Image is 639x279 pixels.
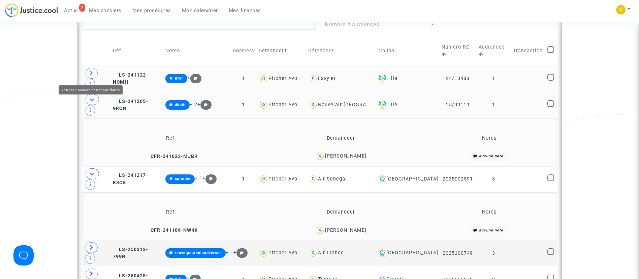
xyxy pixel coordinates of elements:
div: Pitcher Avocat [268,76,306,81]
div: Air France [318,250,344,256]
span: + [233,250,248,255]
span: CFR-241109-NW49 [145,227,198,233]
div: Nouvelair [GEOGRAPHIC_DATA] [318,102,395,108]
td: 1 [230,166,256,192]
div: Pitcher Avocat [268,250,306,256]
div: Pitcher Avocat [268,176,306,182]
td: 1 [476,92,511,118]
img: jc-logo.svg [5,3,59,17]
span: Mes procédures [132,7,171,13]
span: + [187,75,202,81]
img: icon-user.svg [308,174,318,184]
span: àplaider [175,176,191,181]
td: Transaction [511,36,545,65]
td: 2025002591 [439,166,476,192]
img: icon-user.svg [259,74,268,84]
img: icon-user.svg [315,226,325,235]
span: LS-250313-799N [113,247,148,260]
div: 2 [79,4,85,12]
div: [GEOGRAPHIC_DATA] [376,175,437,183]
span: Mon calendrier [182,7,218,13]
img: icon-banque.svg [378,175,386,183]
span: CFR-241023-MJBR [145,154,198,159]
span: Nombre d'audiences [325,21,379,28]
iframe: Help Scout Beacon - Open [13,245,34,266]
div: [PERSON_NAME] [325,153,366,159]
img: icon-user.svg [259,248,268,258]
img: icon-banque.svg [378,249,386,257]
span: dépôt [175,103,186,107]
img: icon-user.svg [315,151,325,161]
td: 1 [230,92,256,118]
td: Notes [424,127,554,149]
td: Demandeur [257,201,424,223]
td: Demandeur [256,36,306,65]
td: Numéro RG [439,36,476,65]
td: 3 [476,166,511,192]
div: Lille [376,75,437,83]
div: [GEOGRAPHIC_DATA] [376,249,437,257]
span: LS-241205-9RQN [113,99,148,112]
span: LS-241122-NCMH [113,72,148,85]
td: Réf. [85,201,258,223]
td: Demandeur [257,127,424,149]
td: 2025J00749 [439,240,476,266]
td: Réf. [110,36,163,65]
img: icon-user.svg [308,248,318,258]
i: aucune note [479,228,503,232]
span: renvoipourcclsadverses [175,251,222,255]
a: Mes dossiers [84,5,127,16]
a: Mes procédures [127,5,177,16]
img: icon-user.svg [308,100,318,110]
td: 3 [476,240,511,266]
div: [PERSON_NAME] [325,227,366,233]
span: Mes dossiers [89,7,122,13]
td: Tribunal [373,36,439,65]
a: 2Actus [59,5,84,16]
a: Mes finances [223,5,266,16]
img: 6fca9af68d76bfc0a5525c74dfee314f [616,5,626,15]
img: icon-user.svg [308,74,318,84]
td: Dossiers [230,36,256,65]
img: icon-faciliter-sm.svg [378,101,386,109]
td: 1 [230,65,256,92]
td: 1 [230,240,256,266]
span: + 2 [190,102,197,107]
span: + [197,102,212,107]
img: icon-user.svg [259,100,268,110]
td: Notes [424,201,554,223]
span: + 1 [226,250,233,255]
span: + 1 [195,175,202,181]
span: LS-241217-K8CB [113,172,148,186]
span: Actus [64,7,78,13]
div: Pitcher Avocat [268,102,306,108]
td: 24/13483 [439,65,476,92]
div: Air Senegal [318,176,347,182]
i: aucune note [479,154,503,158]
div: Easyjet [318,76,336,81]
td: Défendeur [306,36,373,65]
img: icon-user.svg [259,174,268,184]
td: Réf. [85,127,258,149]
span: Mes finances [229,7,261,13]
td: Audiences [476,36,511,65]
td: Notes [163,36,230,65]
td: 25/00119 [439,92,476,118]
span: + [202,175,217,181]
td: 1 [476,65,511,92]
a: Mon calendrier [177,5,223,16]
span: RMT [175,76,184,81]
img: icon-faciliter-sm.svg [378,75,386,83]
div: Lille [376,101,437,109]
